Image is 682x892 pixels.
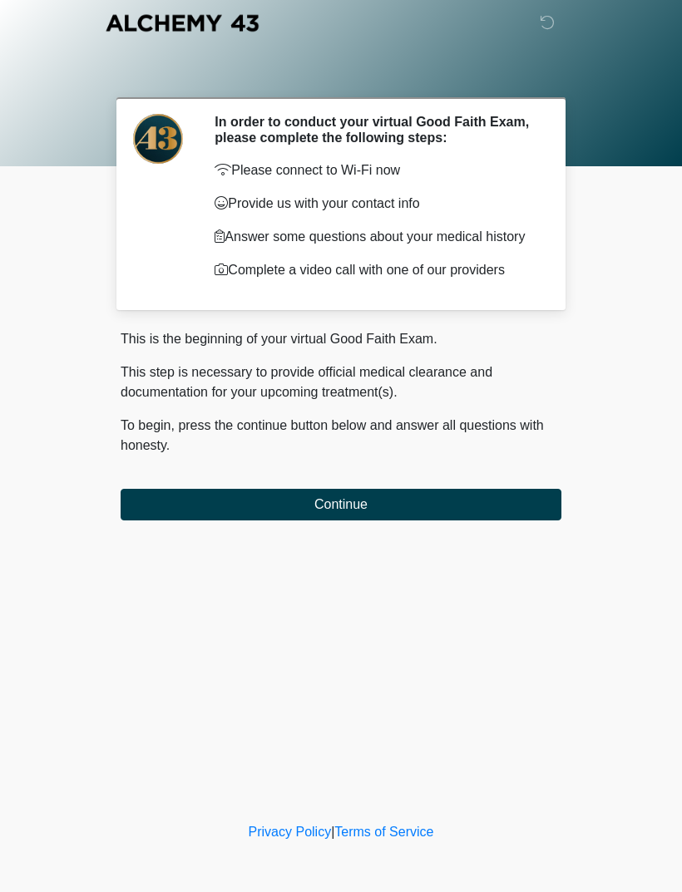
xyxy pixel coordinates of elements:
[215,227,536,247] p: Answer some questions about your medical history
[249,825,332,839] a: Privacy Policy
[215,260,536,280] p: Complete a video call with one of our providers
[331,825,334,839] a: |
[215,194,536,214] p: Provide us with your contact info
[121,362,561,402] p: This step is necessary to provide official medical clearance and documentation for your upcoming ...
[334,825,433,839] a: Terms of Service
[215,160,536,180] p: Please connect to Wi-Fi now
[133,114,183,164] img: Agent Avatar
[108,60,574,91] h1: ‎ ‎ ‎ ‎
[121,489,561,520] button: Continue
[215,114,536,145] h2: In order to conduct your virtual Good Faith Exam, please complete the following steps:
[121,329,561,349] p: This is the beginning of your virtual Good Faith Exam.
[104,12,260,33] img: Alchemy 43 Logo
[121,416,561,456] p: To begin, press the continue button below and answer all questions with honesty.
